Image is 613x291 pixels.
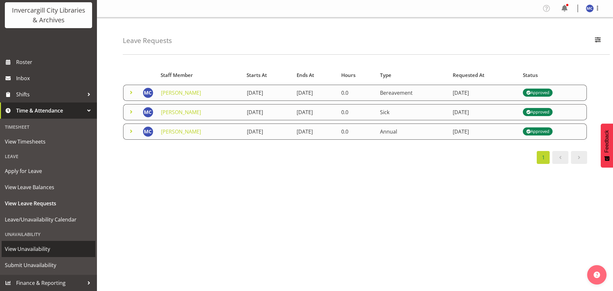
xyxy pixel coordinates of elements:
[2,163,95,179] a: Apply for Leave
[143,88,153,98] img: maria-catu11656.jpg
[5,260,92,270] span: Submit Unavailability
[293,124,337,140] td: [DATE]
[594,272,600,278] img: help-xxl-2.png
[591,34,605,48] button: Filter Employees
[297,71,314,79] span: Ends At
[341,71,355,79] span: Hours
[449,124,519,140] td: [DATE]
[2,195,95,211] a: View Leave Requests
[376,104,449,120] td: Sick
[293,85,337,101] td: [DATE]
[5,166,92,176] span: Apply for Leave
[16,278,84,288] span: Finance & Reporting
[5,182,92,192] span: View Leave Balances
[526,128,549,135] div: Approved
[161,89,201,96] a: [PERSON_NAME]
[376,124,449,140] td: Annual
[2,179,95,195] a: View Leave Balances
[2,228,95,241] div: Unavailability
[247,71,267,79] span: Starts At
[380,71,391,79] span: Type
[161,109,201,116] a: [PERSON_NAME]
[243,85,293,101] td: [DATE]
[143,107,153,117] img: maria-catu11656.jpg
[2,257,95,273] a: Submit Unavailability
[243,104,293,120] td: [DATE]
[2,150,95,163] div: Leave
[337,124,376,140] td: 0.0
[2,211,95,228] a: Leave/Unavailability Calendar
[16,73,94,83] span: Inbox
[161,71,193,79] span: Staff Member
[337,85,376,101] td: 0.0
[5,215,92,224] span: Leave/Unavailability Calendar
[449,85,519,101] td: [DATE]
[337,104,376,120] td: 0.0
[5,244,92,254] span: View Unavailability
[526,89,549,97] div: Approved
[243,124,293,140] td: [DATE]
[2,241,95,257] a: View Unavailability
[16,57,94,67] span: Roster
[293,104,337,120] td: [DATE]
[449,104,519,120] td: [DATE]
[5,137,92,146] span: View Timesheets
[2,120,95,134] div: Timesheet
[123,37,172,44] h4: Leave Requests
[2,134,95,150] a: View Timesheets
[586,5,594,12] img: maria-catu11656.jpg
[16,106,84,115] span: Time & Attendance
[601,124,613,167] button: Feedback - Show survey
[526,108,549,116] div: Approved
[523,71,538,79] span: Status
[453,71,484,79] span: Requested At
[161,128,201,135] a: [PERSON_NAME]
[376,85,449,101] td: Bereavement
[11,5,86,25] div: Invercargill City Libraries & Archives
[5,199,92,208] span: View Leave Requests
[604,130,610,153] span: Feedback
[143,126,153,137] img: maria-catu11656.jpg
[16,90,84,99] span: Shifts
